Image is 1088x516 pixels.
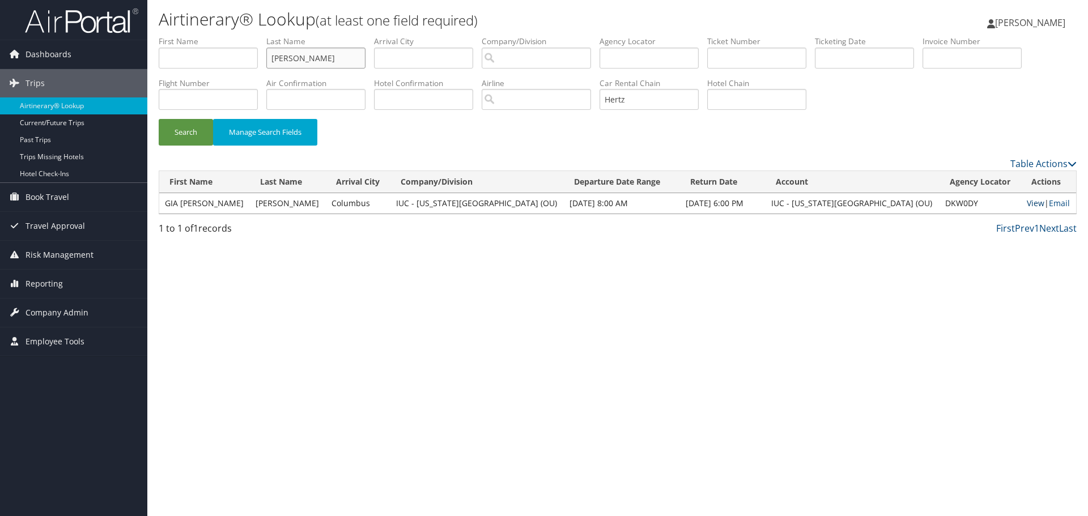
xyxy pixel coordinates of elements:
button: Manage Search Fields [213,119,317,146]
label: First Name [159,36,266,47]
span: Book Travel [25,183,69,211]
a: First [996,222,1015,234]
td: IUC - [US_STATE][GEOGRAPHIC_DATA] (OU) [766,193,940,214]
th: First Name: activate to sort column ascending [159,171,250,193]
th: Company/Division [390,171,564,193]
a: Prev [1015,222,1034,234]
h1: Airtinerary® Lookup [159,7,771,31]
span: Travel Approval [25,212,85,240]
th: Agency Locator: activate to sort column ascending [940,171,1021,193]
label: Arrival City [374,36,482,47]
td: | [1021,193,1076,214]
td: Columbus [326,193,390,214]
label: Hotel Confirmation [374,78,482,89]
th: Arrival City: activate to sort column ascending [326,171,390,193]
td: GIA [PERSON_NAME] [159,193,250,214]
label: Hotel Chain [707,78,815,89]
span: [PERSON_NAME] [995,16,1065,29]
label: Car Rental Chain [600,78,707,89]
th: Last Name: activate to sort column ascending [250,171,325,193]
span: 1 [193,222,198,234]
label: Ticket Number [707,36,815,47]
label: Flight Number [159,78,266,89]
label: Last Name [266,36,374,47]
td: [PERSON_NAME] [250,193,325,214]
span: Reporting [25,270,63,298]
td: [DATE] 6:00 PM [680,193,766,214]
a: Email [1049,198,1070,208]
th: Departure Date Range: activate to sort column ascending [564,171,680,193]
td: DKW0DY [940,193,1021,214]
div: 1 to 1 of records [159,221,376,241]
span: Company Admin [25,298,88,327]
span: Risk Management [25,241,93,269]
th: Return Date: activate to sort column ascending [680,171,766,193]
span: Dashboards [25,40,71,69]
label: Airline [482,78,600,89]
a: [PERSON_NAME] [987,6,1077,40]
label: Agency Locator [600,36,707,47]
span: Trips [25,69,45,97]
td: [DATE] 8:00 AM [564,193,680,214]
label: Ticketing Date [815,36,923,47]
a: 1 [1034,222,1039,234]
small: (at least one field required) [316,11,478,29]
button: Search [159,119,213,146]
span: Employee Tools [25,327,84,356]
label: Air Confirmation [266,78,374,89]
label: Company/Division [482,36,600,47]
a: View [1027,198,1044,208]
img: airportal-logo.png [25,7,138,34]
a: Last [1059,222,1077,234]
th: Account: activate to sort column ascending [766,171,940,193]
th: Actions [1021,171,1076,193]
label: Invoice Number [923,36,1030,47]
a: Table Actions [1010,157,1077,170]
td: IUC - [US_STATE][GEOGRAPHIC_DATA] (OU) [390,193,564,214]
a: Next [1039,222,1059,234]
